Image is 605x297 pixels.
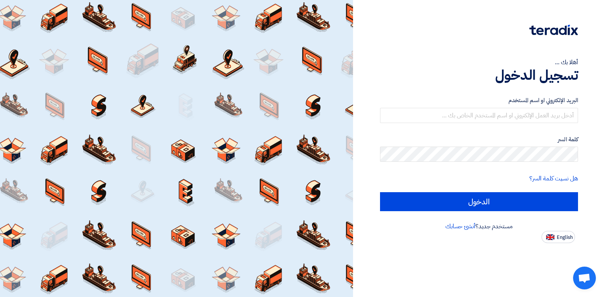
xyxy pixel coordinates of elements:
img: en-US.png [546,234,554,240]
div: Open chat [573,267,596,289]
span: English [557,235,573,240]
div: أهلا بك ... [380,58,578,67]
input: الدخول [380,192,578,211]
a: أنشئ حسابك [445,222,475,231]
div: مستخدم جديد؟ [380,222,578,231]
h1: تسجيل الدخول [380,67,578,84]
label: كلمة السر [380,135,578,144]
input: أدخل بريد العمل الإلكتروني او اسم المستخدم الخاص بك ... [380,108,578,123]
button: English [542,231,575,243]
a: هل نسيت كلمة السر؟ [529,174,578,183]
label: البريد الإلكتروني او اسم المستخدم [380,96,578,105]
img: Teradix logo [529,25,578,35]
